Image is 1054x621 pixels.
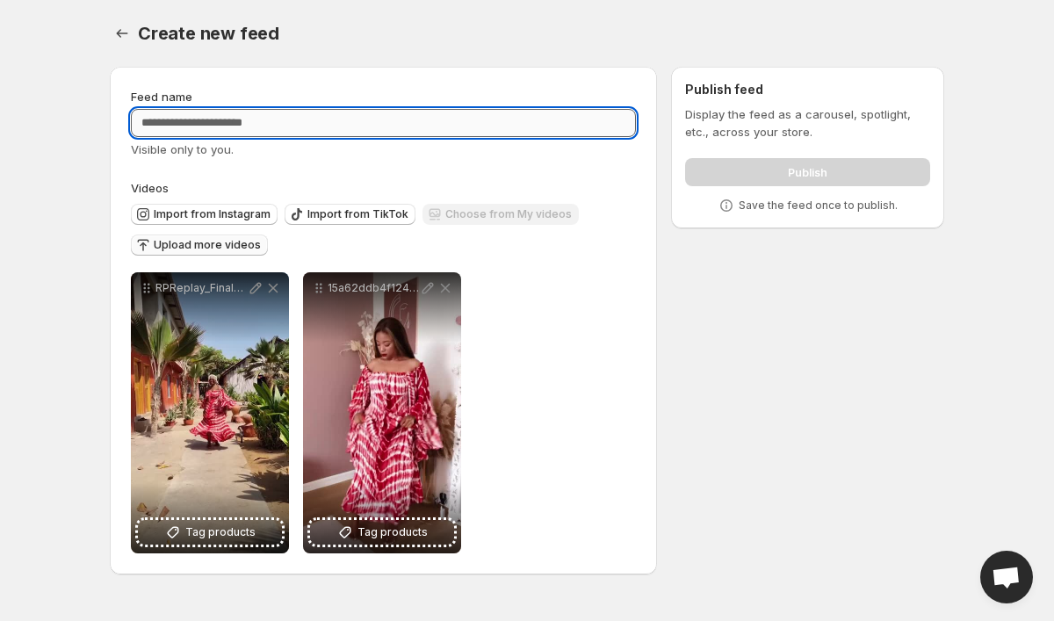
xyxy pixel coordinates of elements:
[138,520,282,545] button: Tag products
[131,142,234,156] span: Visible only to you.
[285,204,415,225] button: Import from TikTok
[131,235,268,256] button: Upload more videos
[310,520,454,545] button: Tag products
[131,272,289,553] div: RPReplay_Final1743858315Tag products
[154,207,271,221] span: Import from Instagram
[138,23,279,44] span: Create new feed
[307,207,408,221] span: Import from TikTok
[303,272,461,553] div: 15a62ddb4f1246cd87b1f949beb8e234Tag products
[131,90,192,104] span: Feed name
[131,181,169,195] span: Videos
[739,199,898,213] p: Save the feed once to publish.
[131,204,278,225] button: Import from Instagram
[328,281,419,295] p: 15a62ddb4f1246cd87b1f949beb8e234
[980,551,1033,603] div: Open chat
[185,524,256,541] span: Tag products
[685,105,930,141] p: Display the feed as a carousel, spotlight, etc., across your store.
[685,81,930,98] h2: Publish feed
[155,281,247,295] p: RPReplay_Final1743858315
[110,21,134,46] button: Settings
[154,238,261,252] span: Upload more videos
[357,524,428,541] span: Tag products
